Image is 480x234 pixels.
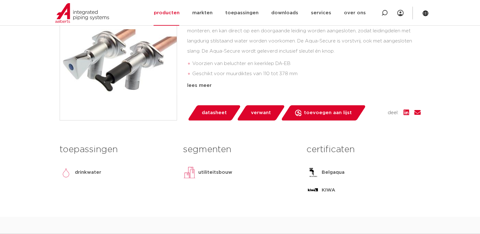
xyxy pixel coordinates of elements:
p: KIWA [322,186,335,194]
img: Belgaqua [306,166,319,179]
span: datasheet [202,108,227,118]
div: lees meer [187,82,421,89]
li: Voorzien van beluchter en keerklep DA-EB [192,59,421,69]
p: utiliteitsbouw [198,169,232,176]
span: deel: [388,109,398,117]
p: drinkwater [75,169,101,176]
h3: segmenten [183,143,297,156]
a: verwant [236,105,285,120]
img: utiliteitsbouw [183,166,196,179]
a: datasheet [187,105,241,120]
p: Belgaqua [322,169,345,176]
div: De VSH Aqua-Secure vorstvrije gevelkraan heeft een strak en modern uiterlijk, is eenvoudig te mon... [187,16,421,79]
img: KIWA [306,184,319,197]
img: drinkwater [60,166,72,179]
li: Geschikt voor muurdiktes van 110 tot 378 mm [192,69,421,79]
h3: certificaten [306,143,420,156]
img: Product Image for VSH Aqua-Secure vorstvrije gevelkraan [60,3,177,120]
h3: toepassingen [60,143,174,156]
span: verwant [251,108,271,118]
span: toevoegen aan lijst [304,108,352,118]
